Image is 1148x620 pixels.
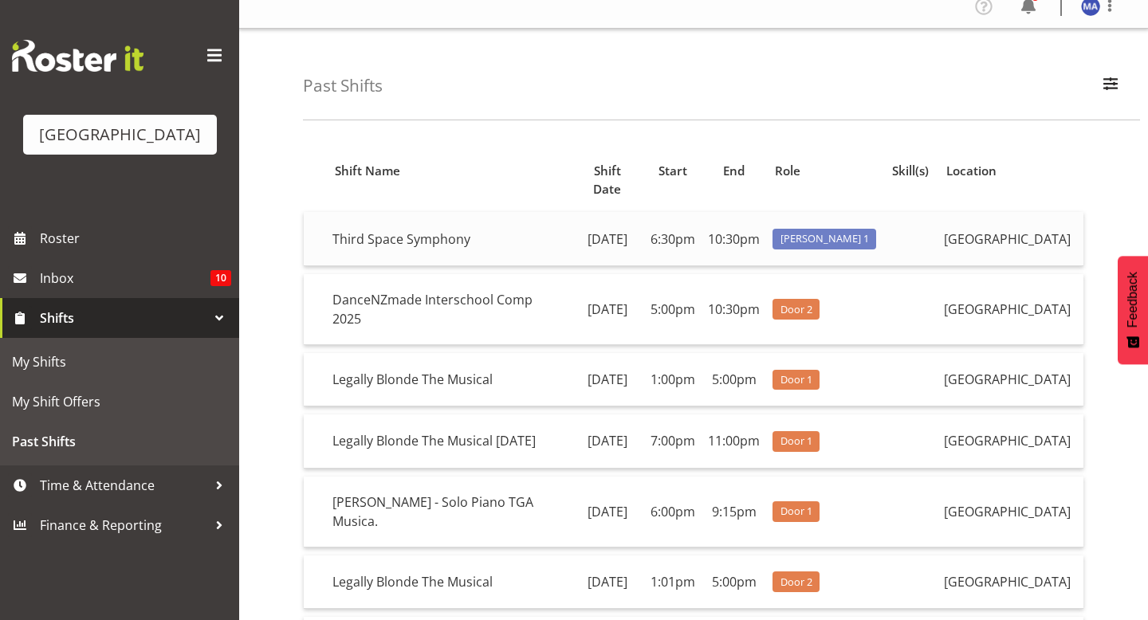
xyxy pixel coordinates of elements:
[40,306,207,330] span: Shifts
[780,575,812,590] span: Door 2
[12,390,227,414] span: My Shift Offers
[303,77,383,95] h4: Past Shifts
[702,212,766,265] td: 10:30pm
[938,274,1083,345] td: [GEOGRAPHIC_DATA]
[780,434,812,449] span: Door 1
[644,353,702,406] td: 1:00pm
[326,274,571,345] td: DanceNZmade Interschool Comp 2025
[4,382,235,422] a: My Shift Offers
[580,162,635,198] span: Shift Date
[326,414,571,468] td: Legally Blonde The Musical [DATE]
[40,226,231,250] span: Roster
[210,270,231,286] span: 10
[571,353,644,406] td: [DATE]
[938,353,1083,406] td: [GEOGRAPHIC_DATA]
[644,477,702,547] td: 6:00pm
[571,477,644,547] td: [DATE]
[702,274,766,345] td: 10:30pm
[40,513,207,537] span: Finance & Reporting
[780,504,812,519] span: Door 1
[1118,256,1148,364] button: Feedback - Show survey
[4,342,235,382] a: My Shifts
[1126,272,1140,328] span: Feedback
[326,212,571,265] td: Third Space Symphony
[892,162,929,180] span: Skill(s)
[946,162,997,180] span: Location
[571,414,644,468] td: [DATE]
[571,555,644,609] td: [DATE]
[938,212,1083,265] td: [GEOGRAPHIC_DATA]
[938,414,1083,468] td: [GEOGRAPHIC_DATA]
[702,477,766,547] td: 9:15pm
[571,212,644,265] td: [DATE]
[702,414,766,468] td: 11:00pm
[659,162,687,180] span: Start
[40,473,207,497] span: Time & Attendance
[326,477,571,547] td: [PERSON_NAME] - Solo Piano TGA Musica.
[780,231,869,246] span: [PERSON_NAME] 1
[40,266,210,290] span: Inbox
[938,477,1083,547] td: [GEOGRAPHIC_DATA]
[644,414,702,468] td: 7:00pm
[938,555,1083,609] td: [GEOGRAPHIC_DATA]
[644,274,702,345] td: 5:00pm
[644,212,702,265] td: 6:30pm
[326,353,571,406] td: Legally Blonde The Musical
[644,555,702,609] td: 1:01pm
[335,162,400,180] span: Shift Name
[702,555,766,609] td: 5:00pm
[326,555,571,609] td: Legally Blonde The Musical
[12,430,227,453] span: Past Shifts
[12,40,143,72] img: Rosterit website logo
[12,350,227,374] span: My Shifts
[39,123,201,147] div: [GEOGRAPHIC_DATA]
[571,274,644,345] td: [DATE]
[780,372,812,387] span: Door 1
[702,353,766,406] td: 5:00pm
[4,422,235,461] a: Past Shifts
[775,162,800,180] span: Role
[723,162,745,180] span: End
[780,302,812,317] span: Door 2
[1094,69,1127,104] button: Filter Employees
